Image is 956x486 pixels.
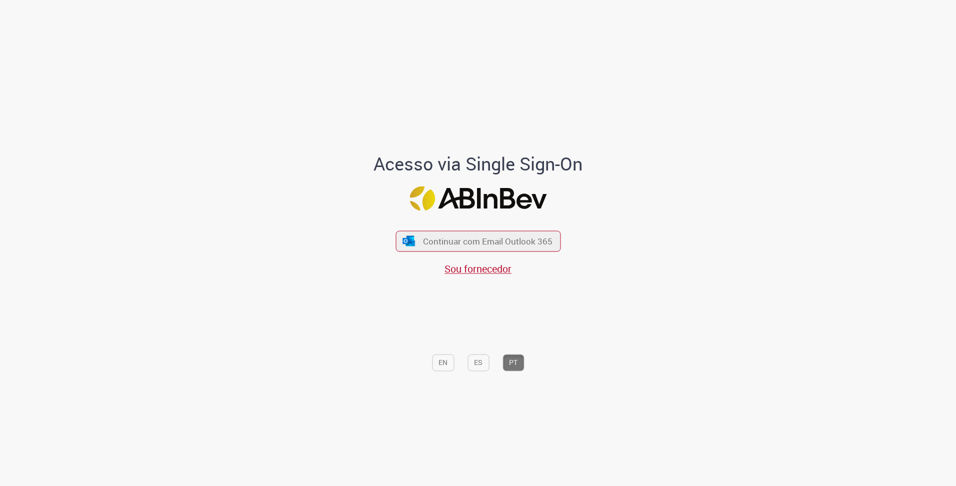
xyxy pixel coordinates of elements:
a: Sou fornecedor [444,262,511,275]
button: ES [467,354,489,371]
button: ícone Azure/Microsoft 360 Continuar com Email Outlook 365 [395,231,560,251]
button: PT [502,354,524,371]
img: Logo ABInBev [409,186,546,210]
img: ícone Azure/Microsoft 360 [402,235,416,246]
h1: Acesso via Single Sign-On [339,154,617,174]
button: EN [432,354,454,371]
span: Continuar com Email Outlook 365 [423,235,552,247]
